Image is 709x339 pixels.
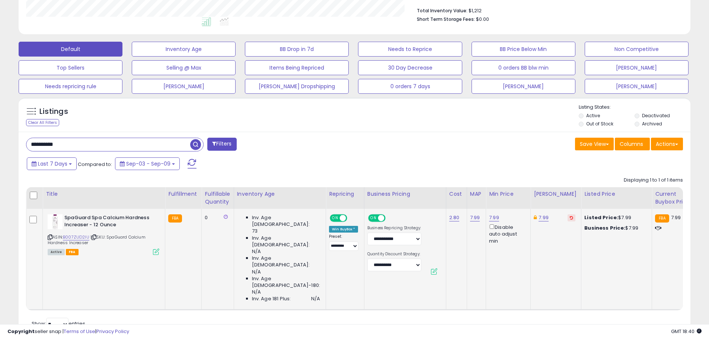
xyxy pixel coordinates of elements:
[63,234,89,240] a: B007ZUD2IU
[19,60,122,75] button: Top Sellers
[26,119,59,126] div: Clear All Filters
[132,42,236,57] button: Inventory Age
[32,320,85,327] span: Show: entries
[46,190,162,198] div: Title
[470,190,483,198] div: MAP
[358,42,462,57] button: Needs to Reprice
[252,255,320,268] span: Inv. Age [DEMOGRAPHIC_DATA]:
[27,157,77,170] button: Last 7 Days
[584,224,625,231] b: Business Price:
[7,328,129,335] div: seller snap | |
[205,214,228,221] div: 0
[472,42,575,57] button: BB Price Below Min
[367,226,421,231] label: Business Repricing Strategy:
[584,214,618,221] b: Listed Price:
[417,6,677,15] li: $1,212
[534,190,578,198] div: [PERSON_NAME]
[329,234,358,251] div: Preset:
[470,214,480,221] a: 7.99
[472,60,575,75] button: 0 orders BB blw min
[575,138,614,150] button: Save View
[252,214,320,228] span: Inv. Age [DEMOGRAPHIC_DATA]:
[651,138,683,150] button: Actions
[642,112,670,119] label: Deactivated
[168,214,182,223] small: FBA
[252,295,291,302] span: Inv. Age 181 Plus:
[96,328,129,335] a: Privacy Policy
[329,190,361,198] div: Repricing
[620,140,643,148] span: Columns
[7,328,35,335] strong: Copyright
[671,328,702,335] span: 2025-09-17 18:40 GMT
[615,138,650,150] button: Columns
[48,234,146,245] span: | SKU: SpaGuard Calcium Hardness Increaser
[64,328,95,335] a: Terms of Use
[489,214,499,221] a: 7.99
[168,190,198,198] div: Fulfillment
[449,190,464,198] div: Cost
[642,121,662,127] label: Archived
[115,157,180,170] button: Sep-03 - Sep-09
[539,214,549,221] a: 7.99
[655,214,669,223] small: FBA
[252,248,261,255] span: N/A
[624,177,683,184] div: Displaying 1 to 1 of 1 items
[489,223,525,244] div: Disable auto adjust min
[207,138,236,151] button: Filters
[472,79,575,94] button: [PERSON_NAME]
[655,190,693,206] div: Current Buybox Price
[132,79,236,94] button: [PERSON_NAME]
[252,228,258,234] span: 73
[358,79,462,94] button: 0 orders 7 days
[585,79,689,94] button: [PERSON_NAME]
[367,252,421,257] label: Quantity Discount Strategy:
[585,42,689,57] button: Non Competitive
[329,226,358,233] div: Win BuyBox *
[584,214,646,221] div: $7.99
[311,295,320,302] span: N/A
[48,214,63,229] img: 31m+dhEH73S._SL40_.jpg
[586,112,600,119] label: Active
[449,214,460,221] a: 2.80
[330,215,340,221] span: ON
[78,161,112,168] span: Compared to:
[671,214,681,221] span: 7.99
[584,225,646,231] div: $7.99
[205,190,230,206] div: Fulfillable Quantity
[38,160,67,167] span: Last 7 Days
[586,121,613,127] label: Out of Stock
[369,215,378,221] span: ON
[245,60,349,75] button: Items Being Repriced
[64,214,155,230] b: SpaGuard Spa Calcium Hardness Increaser - 12 Ounce
[48,214,159,254] div: ASIN:
[245,42,349,57] button: BB Drop in 7d
[245,79,349,94] button: [PERSON_NAME] Dropshipping
[476,16,489,23] span: $0.00
[19,79,122,94] button: Needs repricing rule
[384,215,396,221] span: OFF
[367,190,443,198] div: Business Pricing
[252,289,261,295] span: N/A
[237,190,323,198] div: Inventory Age
[417,7,467,14] b: Total Inventory Value:
[66,249,79,255] span: FBA
[358,60,462,75] button: 30 Day Decrease
[417,16,475,22] b: Short Term Storage Fees:
[579,104,690,111] p: Listing States:
[252,269,261,275] span: N/A
[585,60,689,75] button: [PERSON_NAME]
[132,60,236,75] button: Selling @ Max
[584,190,649,198] div: Listed Price
[39,106,68,117] h5: Listings
[19,42,122,57] button: Default
[252,275,320,289] span: Inv. Age [DEMOGRAPHIC_DATA]-180:
[489,190,527,198] div: Min Price
[126,160,170,167] span: Sep-03 - Sep-09
[252,235,320,248] span: Inv. Age [DEMOGRAPHIC_DATA]:
[346,215,358,221] span: OFF
[48,249,65,255] span: All listings currently available for purchase on Amazon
